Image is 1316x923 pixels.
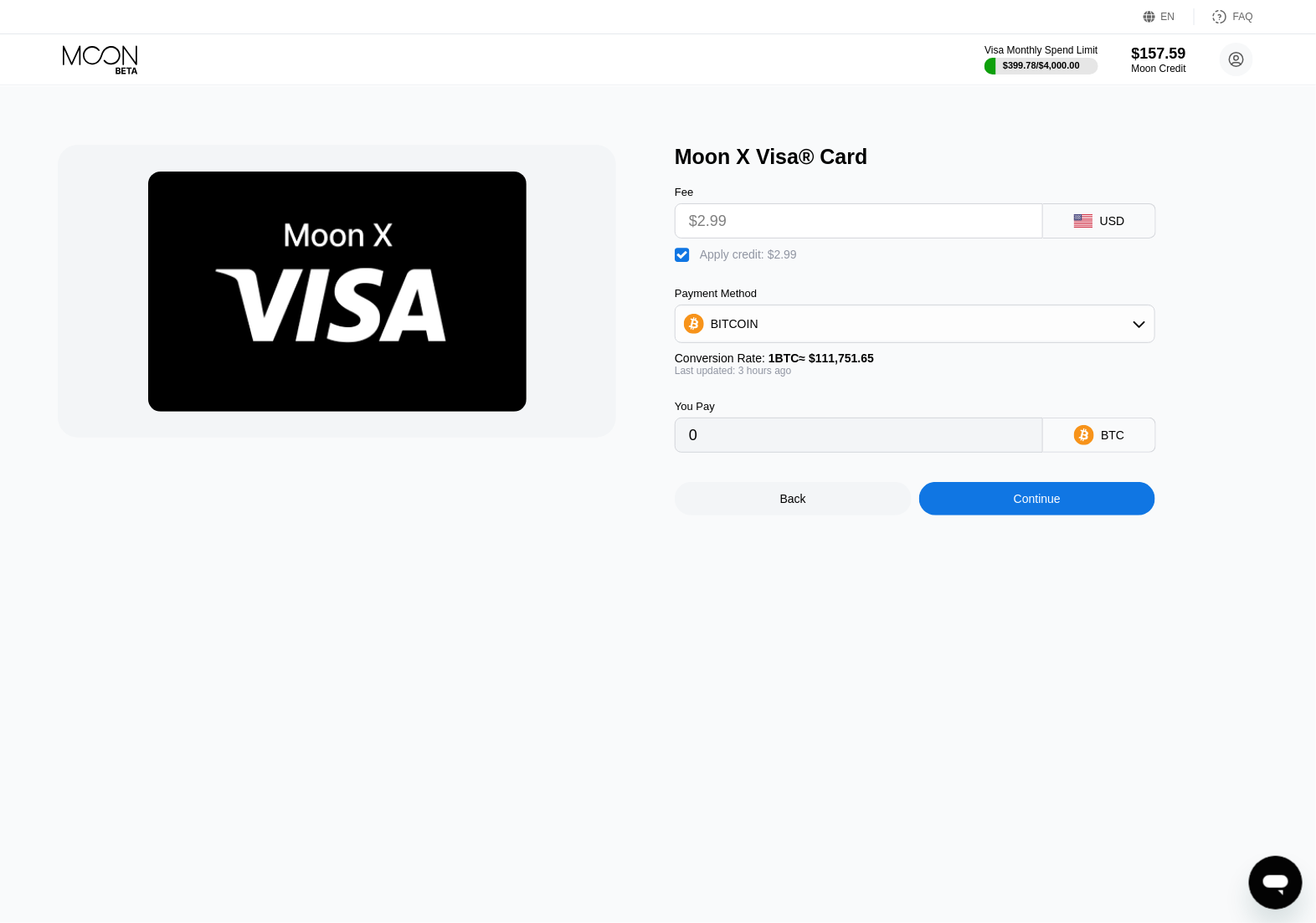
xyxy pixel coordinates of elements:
div: USD [1100,214,1125,228]
div: $157.59 [1132,45,1186,63]
div:  [675,247,691,264]
div: Moon X Visa® Card [675,145,1275,169]
div: BITCOIN [711,317,758,331]
div: Apply credit: $2.99 [700,248,797,261]
div: Back [675,482,912,515]
div: Payment Method [675,287,1155,300]
div: Continue [1014,492,1061,505]
div: $399.78 / $4,000.00 [1003,60,1080,70]
input: $0.00 [689,204,1029,238]
div: Last updated: 3 hours ago [675,365,1155,377]
iframe: Button to launch messaging window [1249,856,1303,910]
div: You Pay [675,400,1043,413]
div: FAQ [1195,8,1253,25]
div: Visa Monthly Spend Limit [984,44,1098,56]
div: Conversion Rate: [675,351,1155,365]
div: FAQ [1233,11,1253,23]
div: $157.59Moon Credit [1132,45,1186,74]
div: Back [780,492,806,505]
span: 1 BTC ≈ $111,751.65 [769,351,874,365]
div: BTC [1101,428,1124,442]
div: Moon Credit [1132,63,1186,74]
div: Fee [675,186,1043,198]
div: Continue [919,482,1156,515]
div: EN [1161,11,1175,23]
div: BITCOIN [676,307,1154,341]
div: EN [1144,8,1195,25]
div: Visa Monthly Spend Limit$399.78/$4,000.00 [984,44,1098,74]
